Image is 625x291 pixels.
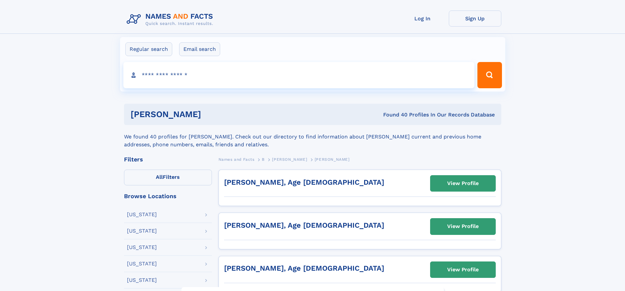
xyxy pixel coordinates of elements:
div: Found 40 Profiles In Our Records Database [292,111,495,118]
a: [PERSON_NAME], Age [DEMOGRAPHIC_DATA] [224,264,384,272]
span: [PERSON_NAME] [272,157,307,162]
div: View Profile [447,262,479,277]
label: Regular search [125,42,172,56]
a: View Profile [430,218,495,234]
div: [US_STATE] [127,245,157,250]
div: [US_STATE] [127,261,157,266]
button: Search Button [477,62,502,88]
a: [PERSON_NAME], Age [DEMOGRAPHIC_DATA] [224,178,384,186]
span: [PERSON_NAME] [315,157,350,162]
a: [PERSON_NAME], Age [DEMOGRAPHIC_DATA] [224,221,384,229]
img: Logo Names and Facts [124,10,219,28]
div: View Profile [447,219,479,234]
span: B [262,157,265,162]
h1: [PERSON_NAME] [131,110,292,118]
div: We found 40 profiles for [PERSON_NAME]. Check out our directory to find information about [PERSON... [124,125,501,149]
input: search input [123,62,475,88]
a: View Profile [430,176,495,191]
a: Names and Facts [219,155,255,163]
label: Filters [124,170,212,185]
div: View Profile [447,176,479,191]
a: [PERSON_NAME] [272,155,307,163]
label: Email search [179,42,220,56]
span: All [156,174,163,180]
a: View Profile [430,262,495,278]
div: Browse Locations [124,193,212,199]
a: Log In [396,10,449,27]
div: Filters [124,156,212,162]
div: [US_STATE] [127,212,157,217]
a: B [262,155,265,163]
div: [US_STATE] [127,278,157,283]
a: Sign Up [449,10,501,27]
div: [US_STATE] [127,228,157,234]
